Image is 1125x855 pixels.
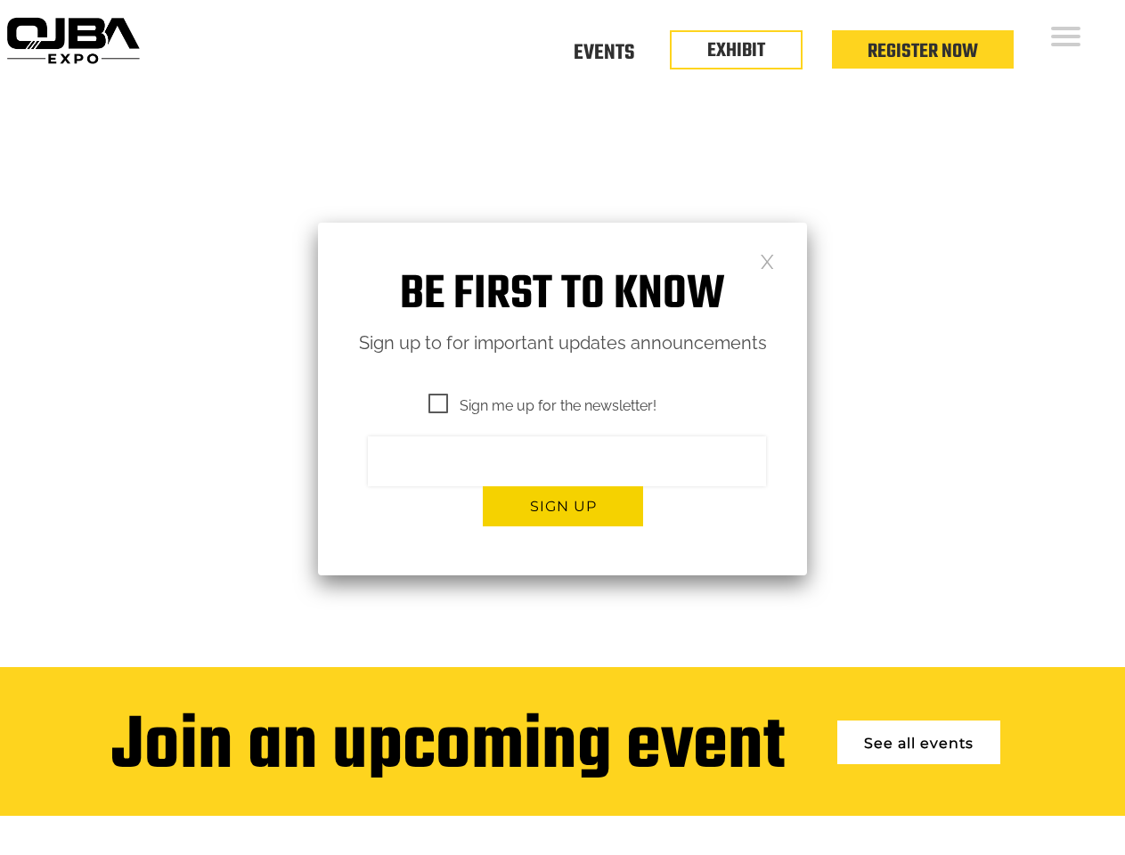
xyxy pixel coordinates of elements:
[483,486,643,526] button: Sign up
[868,37,978,67] a: Register Now
[318,267,807,323] h1: Be first to know
[111,707,785,789] div: Join an upcoming event
[318,328,807,359] p: Sign up to for important updates announcements
[837,721,1000,764] a: See all events
[428,395,656,417] span: Sign me up for the newsletter!
[707,36,765,66] a: EXHIBIT
[760,253,775,268] a: Close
